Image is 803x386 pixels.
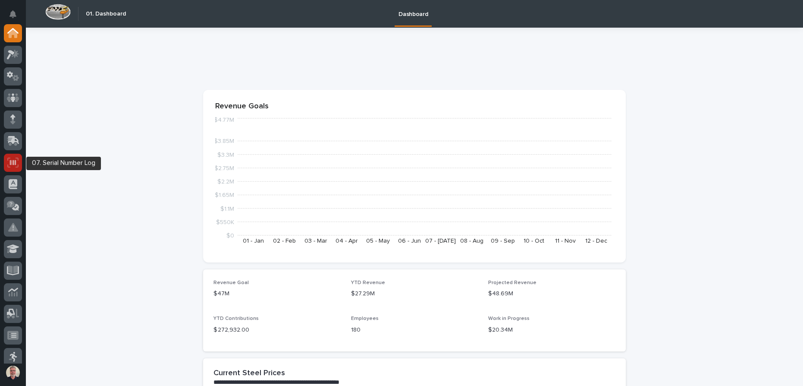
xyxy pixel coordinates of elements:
tspan: $0 [226,233,234,239]
button: Notifications [4,5,22,23]
text: 02 - Feb [273,238,296,244]
p: $47M [213,289,341,298]
img: Workspace Logo [45,4,71,20]
text: 10 - Oct [524,238,544,244]
text: 09 - Sep [491,238,515,244]
text: 01 - Jan [243,238,264,244]
span: YTD Revenue [351,280,385,285]
h2: 01. Dashboard [86,10,126,18]
text: 06 - Jun [398,238,420,244]
p: $20.34M [488,326,615,335]
tspan: $1.65M [215,193,234,199]
p: $ 272,932.00 [213,326,341,335]
h2: Current Steel Prices [213,369,285,378]
span: Projected Revenue [488,280,536,285]
tspan: $550K [216,219,234,225]
p: Revenue Goals [215,102,614,111]
tspan: $2.2M [217,179,234,185]
text: 03 - Mar [304,238,327,244]
p: 180 [351,326,478,335]
tspan: $1.1M [220,206,234,212]
text: 05 - May [366,238,390,244]
tspan: $2.75M [214,165,234,171]
span: Work in Progress [488,316,530,321]
text: 04 - Apr [336,238,358,244]
span: Employees [351,316,379,321]
text: 12 - Dec [585,238,607,244]
p: $48.69M [488,289,615,298]
span: YTD Contributions [213,316,259,321]
div: Notifications [11,10,22,24]
tspan: $3.85M [214,139,234,145]
span: Revenue Goal [213,280,249,285]
text: 08 - Aug [460,238,483,244]
tspan: $3.3M [217,152,234,158]
button: users-avatar [4,364,22,382]
text: 07 - [DATE] [425,238,456,244]
p: $27.29M [351,289,478,298]
text: 11 - Nov [555,238,576,244]
tspan: $4.77M [214,117,234,123]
